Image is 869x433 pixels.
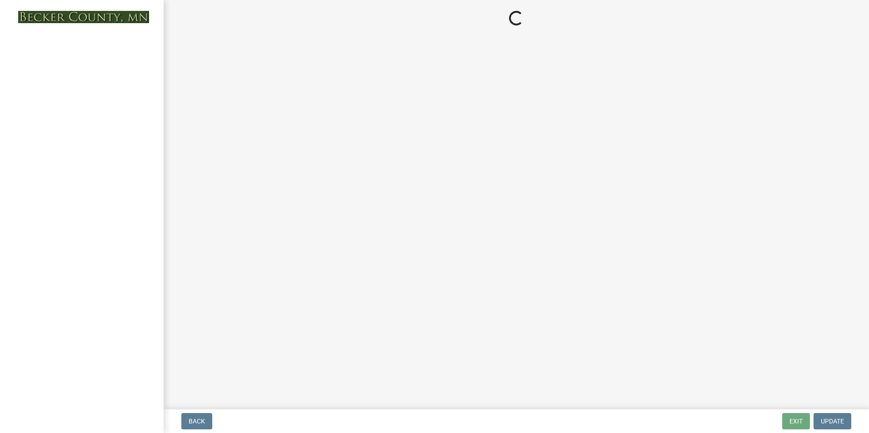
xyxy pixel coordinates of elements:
span: Update [821,418,844,425]
img: Becker County, Minnesota [18,11,149,23]
button: Update [814,413,851,429]
button: Back [181,413,212,429]
span: Back [189,418,205,425]
button: Exit [782,413,810,429]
